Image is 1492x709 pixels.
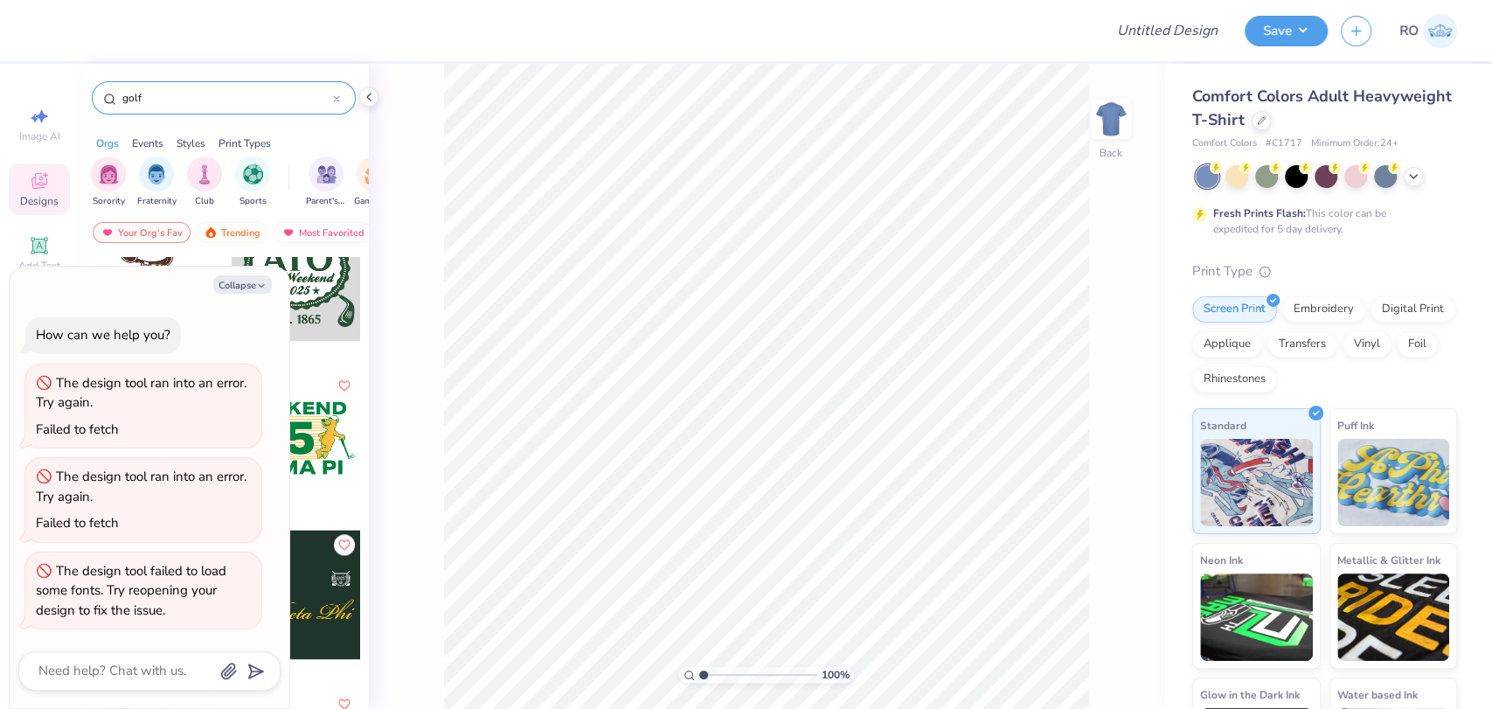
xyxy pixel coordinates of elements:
[1103,13,1232,48] input: Untitled Design
[354,195,394,208] span: Game Day
[20,194,59,208] span: Designs
[1192,86,1452,130] span: Comfort Colors Adult Heavyweight T-Shirt
[1200,439,1313,526] img: Standard
[36,374,246,412] div: The design tool ran into an error. Try again.
[187,156,222,208] div: filter for Club
[1337,439,1450,526] img: Puff Ink
[137,195,177,208] span: Fraternity
[334,534,355,555] button: Like
[1192,296,1277,323] div: Screen Print
[1371,296,1455,323] div: Digital Print
[306,156,346,208] button: filter button
[1200,551,1243,569] span: Neon Ink
[219,136,271,151] div: Print Types
[1337,551,1440,569] span: Metallic & Glitter Ink
[243,164,263,184] img: Sports Image
[1192,366,1277,393] div: Rhinestones
[1200,685,1300,704] span: Glow in the Dark Ink
[177,136,205,151] div: Styles
[91,156,126,208] div: filter for Sorority
[132,136,163,151] div: Events
[36,562,226,619] div: The design tool failed to load some fonts. Try reopening your design to fix the issue.
[1192,331,1262,358] div: Applique
[1311,136,1398,151] span: Minimum Order: 24 +
[1337,573,1450,661] img: Metallic & Glitter Ink
[822,667,850,683] span: 100 %
[137,156,177,208] div: filter for Fraternity
[18,259,60,273] span: Add Text
[99,164,119,184] img: Sorority Image
[195,164,214,184] img: Club Image
[1343,331,1391,358] div: Vinyl
[235,156,270,208] button: filter button
[196,222,268,243] div: Trending
[204,226,218,239] img: trending.gif
[1399,14,1457,48] a: RO
[1423,14,1457,48] img: Rosean Opiso
[1192,136,1257,151] span: Comfort Colors
[137,156,177,208] button: filter button
[195,195,214,208] span: Club
[1213,205,1428,237] div: This color can be expedited for 5 day delivery.
[36,326,170,344] div: How can we help you?
[36,421,119,438] div: Failed to fetch
[36,514,119,532] div: Failed to fetch
[354,156,394,208] button: filter button
[354,156,394,208] div: filter for Game Day
[91,156,126,208] button: filter button
[19,129,60,143] span: Image AI
[1282,296,1365,323] div: Embroidery
[101,226,115,239] img: most_fav.gif
[1213,206,1306,220] strong: Fresh Prints Flash:
[96,136,119,151] div: Orgs
[93,195,125,208] span: Sorority
[1399,21,1419,41] span: RO
[306,156,346,208] div: filter for Parent's Weekend
[93,222,191,243] div: Your Org's Fav
[306,195,346,208] span: Parent's Weekend
[281,226,295,239] img: most_fav.gif
[1397,331,1438,358] div: Foil
[1337,685,1418,704] span: Water based Ink
[147,164,166,184] img: Fraternity Image
[1267,331,1337,358] div: Transfers
[239,195,267,208] span: Sports
[364,164,385,184] img: Game Day Image
[187,156,222,208] button: filter button
[316,164,337,184] img: Parent's Weekend Image
[1192,261,1457,282] div: Print Type
[1266,136,1302,151] span: # C1717
[1337,416,1374,434] span: Puff Ink
[334,375,355,396] button: Like
[1200,573,1313,661] img: Neon Ink
[1093,101,1128,136] img: Back
[274,222,372,243] div: Most Favorited
[1100,145,1122,161] div: Back
[121,89,333,107] input: Try "Alpha"
[36,468,246,505] div: The design tool ran into an error. Try again.
[235,156,270,208] div: filter for Sports
[1200,416,1246,434] span: Standard
[213,275,272,294] button: Collapse
[1245,16,1328,46] button: Save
